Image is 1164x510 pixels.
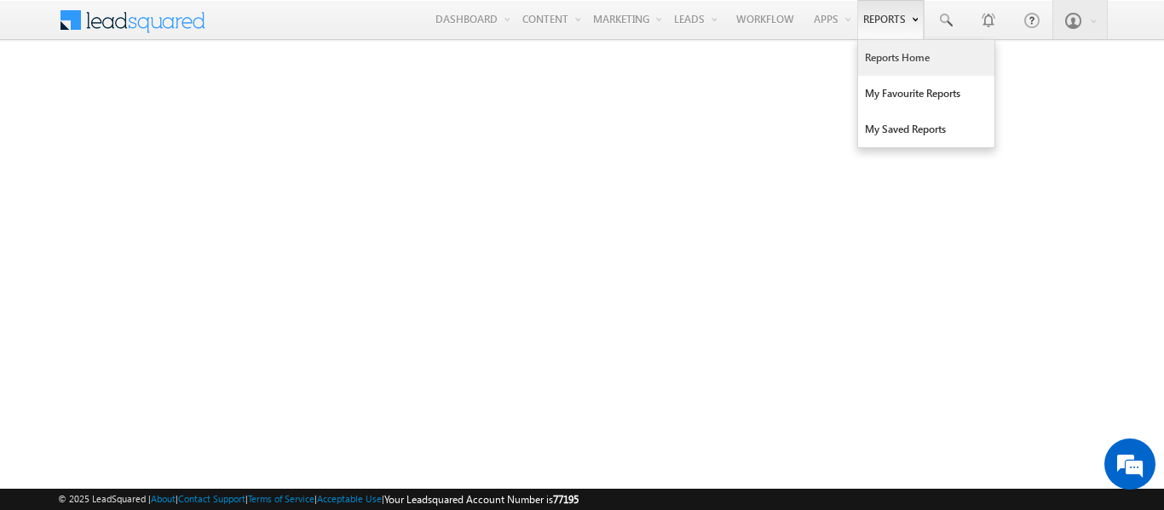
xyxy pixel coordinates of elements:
div: Chat with us now [89,89,286,112]
span: 77195 [553,493,579,506]
span: © 2025 LeadSquared | | | | | [58,491,579,507]
a: Contact Support [178,493,245,504]
a: Acceptable Use [317,493,382,504]
textarea: Type your message and hit 'Enter' [22,158,311,379]
img: d_60004797649_company_0_60004797649 [29,89,72,112]
a: Reports Home [858,40,994,76]
a: About [151,493,176,504]
em: Start Chat [232,393,309,416]
span: Your Leadsquared Account Number is [384,493,579,506]
div: Minimize live chat window [279,9,320,49]
a: My Favourite Reports [858,76,994,112]
a: Terms of Service [248,493,314,504]
a: My Saved Reports [858,112,994,147]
